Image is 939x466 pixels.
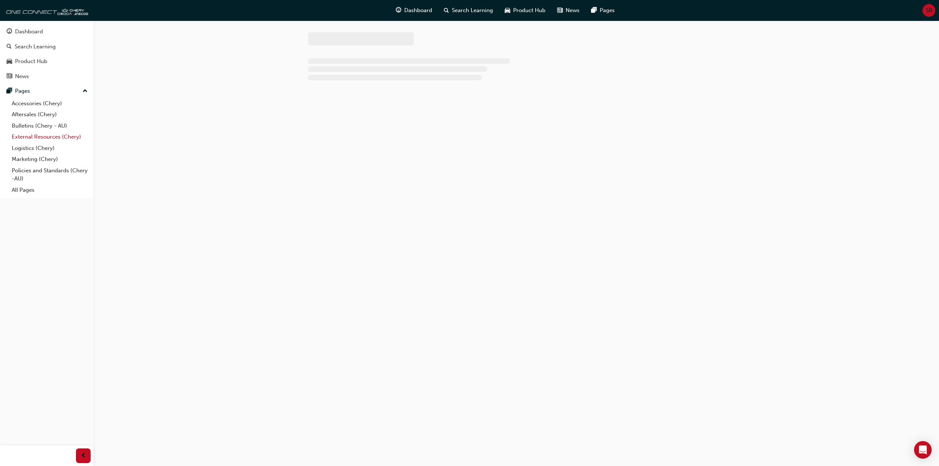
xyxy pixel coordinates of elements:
[15,87,30,95] div: Pages
[9,131,91,143] a: External Resources (Chery)
[9,184,91,196] a: All Pages
[83,87,88,96] span: up-icon
[390,3,438,18] a: guage-iconDashboard
[499,3,551,18] a: car-iconProduct Hub
[585,3,621,18] a: pages-iconPages
[3,84,91,98] button: Pages
[396,6,401,15] span: guage-icon
[7,73,12,80] span: news-icon
[9,165,91,184] a: Policies and Standards (Chery -AU)
[926,6,932,15] span: SB
[3,25,91,38] a: Dashboard
[81,451,86,461] span: prev-icon
[15,57,47,66] div: Product Hub
[15,43,56,51] div: Search Learning
[914,441,932,459] div: Open Intercom Messenger
[9,120,91,132] a: Bulletins (Chery - AU)
[513,6,545,15] span: Product Hub
[9,109,91,120] a: Aftersales (Chery)
[551,3,585,18] a: news-iconNews
[7,88,12,95] span: pages-icon
[3,70,91,83] a: News
[7,58,12,65] span: car-icon
[505,6,510,15] span: car-icon
[404,6,432,15] span: Dashboard
[444,6,449,15] span: search-icon
[4,3,88,18] img: oneconnect
[9,98,91,109] a: Accessories (Chery)
[9,143,91,154] a: Logistics (Chery)
[566,6,580,15] span: News
[15,27,43,36] div: Dashboard
[3,40,91,54] a: Search Learning
[7,44,12,50] span: search-icon
[3,55,91,68] a: Product Hub
[438,3,499,18] a: search-iconSearch Learning
[922,4,935,17] button: SB
[9,154,91,165] a: Marketing (Chery)
[3,23,91,84] button: DashboardSearch LearningProduct HubNews
[600,6,615,15] span: Pages
[557,6,563,15] span: news-icon
[452,6,493,15] span: Search Learning
[15,72,29,81] div: News
[7,29,12,35] span: guage-icon
[591,6,597,15] span: pages-icon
